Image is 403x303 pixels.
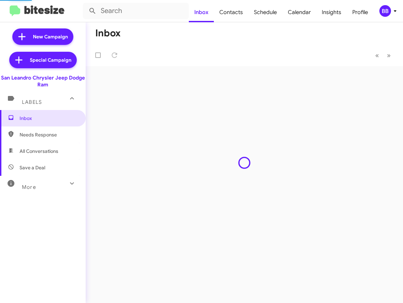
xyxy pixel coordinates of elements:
[383,48,395,62] button: Next
[83,3,189,19] input: Search
[387,51,391,60] span: »
[214,2,248,22] a: Contacts
[371,48,383,62] button: Previous
[12,28,73,45] a: New Campaign
[30,57,71,63] span: Special Campaign
[95,28,121,39] h1: Inbox
[379,5,391,17] div: BB
[282,2,316,22] a: Calendar
[20,131,78,138] span: Needs Response
[22,184,36,190] span: More
[20,164,45,171] span: Save a Deal
[375,51,379,60] span: «
[248,2,282,22] a: Schedule
[374,5,395,17] button: BB
[9,52,77,68] a: Special Campaign
[347,2,374,22] a: Profile
[371,48,395,62] nav: Page navigation example
[22,99,42,105] span: Labels
[20,148,58,155] span: All Conversations
[189,2,214,22] a: Inbox
[20,115,78,122] span: Inbox
[33,33,68,40] span: New Campaign
[316,2,347,22] a: Insights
